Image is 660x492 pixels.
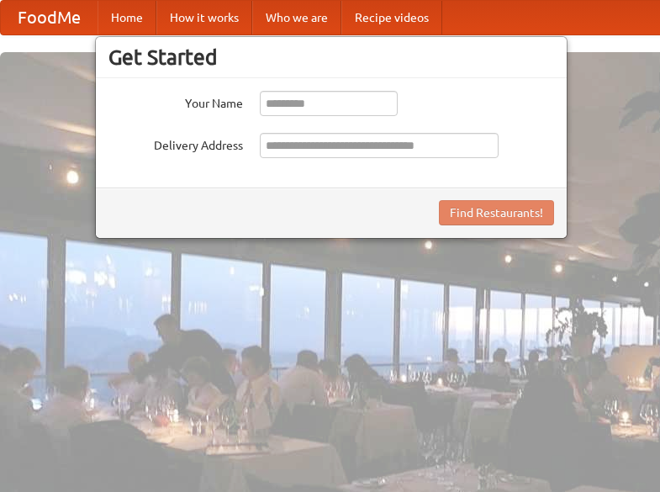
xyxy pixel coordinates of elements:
[108,45,554,70] h3: Get Started
[439,200,554,225] button: Find Restaurants!
[341,1,442,34] a: Recipe videos
[252,1,341,34] a: Who we are
[98,1,156,34] a: Home
[108,133,243,154] label: Delivery Address
[108,91,243,112] label: Your Name
[1,1,98,34] a: FoodMe
[156,1,252,34] a: How it works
